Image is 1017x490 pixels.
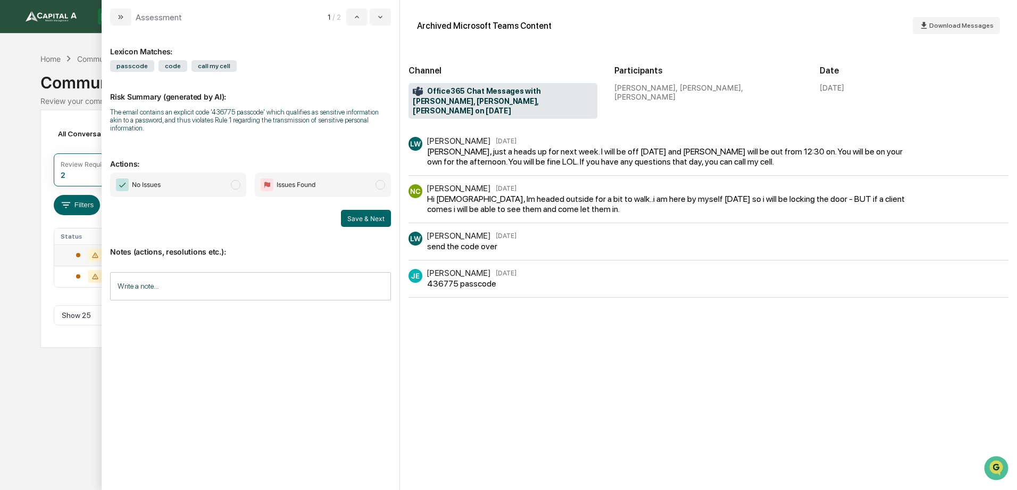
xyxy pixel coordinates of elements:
span: 1 [328,13,330,21]
span: / 2 [332,13,344,21]
span: passcode [110,60,154,72]
a: 🔎Data Lookup [6,150,71,169]
time: Friday, August 15, 2025 at 2:03:38 PM [496,184,516,192]
img: 1746055101610-c473b297-6a78-478c-a979-82029cc54cd1 [11,81,30,101]
div: [PERSON_NAME], [PERSON_NAME], [PERSON_NAME] [614,83,803,101]
div: [PERSON_NAME], just a heads up for next week. I will be off [DATE] and [PERSON_NAME] will be out ... [427,146,907,167]
h2: Participants [614,66,803,76]
div: We're available if you need us! [36,92,135,101]
div: 🗄️ [77,135,86,144]
div: Lexicon Matches: [110,34,391,56]
span: code [159,60,187,72]
div: Assessment [136,12,182,22]
button: Save & Next [341,210,391,227]
div: Start new chat [36,81,174,92]
div: 🖐️ [11,135,19,144]
button: Filters [54,195,100,215]
div: [PERSON_NAME] [427,231,490,241]
div: [PERSON_NAME] [427,136,490,146]
div: Review Required [61,160,112,168]
span: No Issues [132,179,161,190]
a: Powered byPylon [75,180,129,189]
img: Flag [261,178,273,191]
img: logo [26,11,77,22]
span: Data Lookup [21,154,67,165]
button: Download Messages [913,17,1000,34]
span: Attestations [88,134,132,145]
div: JE [409,269,422,283]
div: Communications Archive [40,64,976,92]
button: Start new chat [181,85,194,97]
div: All Conversations [54,125,134,142]
span: Issues Found [277,179,315,190]
h2: Channel [409,66,597,76]
div: [PERSON_NAME] [427,268,490,278]
th: Status [54,228,123,244]
p: Notes (actions, resolutions etc.): [110,234,391,256]
div: Review your communication records across channels [40,96,976,105]
time: Friday, August 15, 2025 at 2:00:27 PM [496,137,516,145]
div: LW [409,232,422,246]
div: 🔎 [11,156,19,164]
p: How can we help? [11,22,194,39]
div: 2 [61,170,65,179]
a: 🖐️Preclearance [6,130,73,149]
div: LW [409,137,422,151]
time: Friday, August 15, 2025 at 2:06:45 PM [496,269,516,277]
h2: Date [820,66,1008,76]
span: Pylon [106,181,129,189]
p: Risk Summary (generated by AI): [110,79,391,101]
div: [DATE] [820,83,844,92]
a: 🗄️Attestations [73,130,136,149]
div: Hi [DEMOGRAPHIC_DATA], Im headed outside for a bit to walk..i am here by myself [DATE] so i will ... [427,194,907,214]
div: Home [40,54,61,63]
div: send the code over [427,241,513,251]
iframe: Open customer support [983,455,1012,484]
div: Archived Microsoft Teams Content [417,21,552,31]
div: The email contains an explicit code '436775 passcode' which qualifies as sensitive information ak... [110,108,391,132]
time: Friday, August 15, 2025 at 2:06:16 PM [496,232,516,240]
div: Communications Archive [77,54,163,63]
img: Checkmark [116,178,129,191]
div: [PERSON_NAME] [427,183,490,193]
span: call my cell [191,60,237,72]
p: Actions: [110,146,391,168]
input: Clear [28,48,176,60]
span: Preclearance [21,134,69,145]
span: Office365 Chat Messages with [PERSON_NAME], [PERSON_NAME], [PERSON_NAME] on [DATE] [413,86,593,116]
div: NC [409,184,422,198]
div: 436775 passcode [427,279,513,289]
span: Download Messages [929,22,994,29]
